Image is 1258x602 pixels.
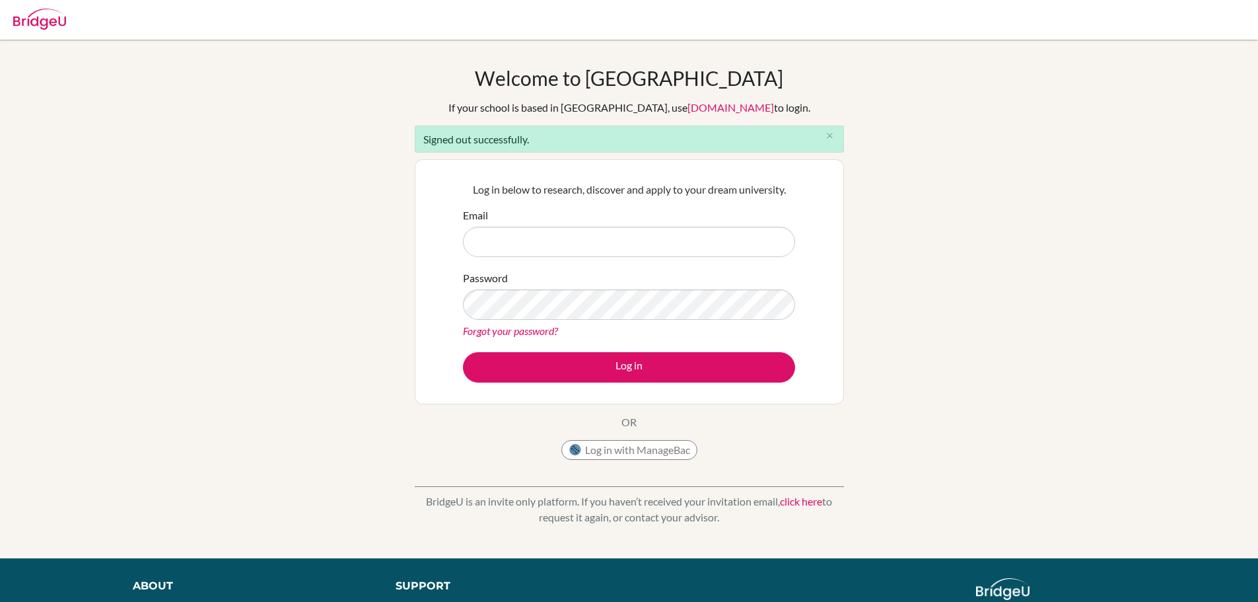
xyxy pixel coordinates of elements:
[817,126,843,146] button: Close
[13,9,66,30] img: Bridge-U
[825,131,835,141] i: close
[561,440,697,460] button: Log in with ManageBac
[463,352,795,383] button: Log in
[780,495,822,508] a: click here
[475,66,783,90] h1: Welcome to [GEOGRAPHIC_DATA]
[976,578,1030,600] img: logo_white@2x-f4f0deed5e89b7ecb1c2cc34c3e3d731f90f0f143d5ea2071677605dd97b5244.png
[396,578,613,594] div: Support
[463,270,508,286] label: Password
[463,182,795,198] p: Log in below to research, discover and apply to your dream university.
[463,207,488,223] label: Email
[687,101,774,114] a: [DOMAIN_NAME]
[415,494,844,525] p: BridgeU is an invite only platform. If you haven’t received your invitation email, to request it ...
[621,414,637,430] p: OR
[415,126,844,153] div: Signed out successfully.
[463,324,558,337] a: Forgot your password?
[448,100,810,116] div: If your school is based in [GEOGRAPHIC_DATA], use to login.
[133,578,366,594] div: About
